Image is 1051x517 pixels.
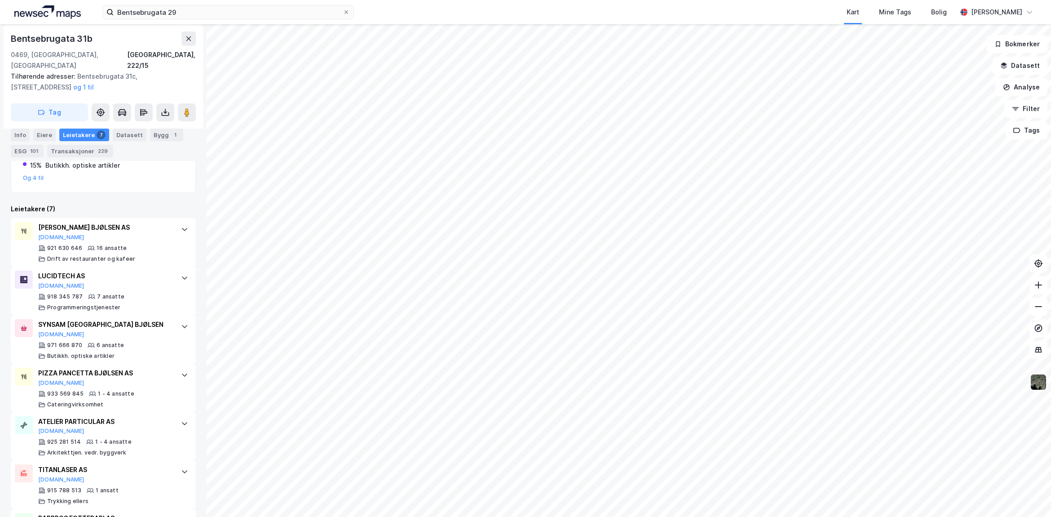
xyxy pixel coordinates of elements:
[23,174,44,182] button: Og 4 til
[47,342,82,349] div: 971 666 870
[38,416,172,427] div: ATELIER PARTICULAR AS
[971,7,1022,18] div: [PERSON_NAME]
[11,49,127,71] div: 0469, [GEOGRAPHIC_DATA], [GEOGRAPHIC_DATA]
[987,35,1047,53] button: Bokmerker
[47,401,104,408] div: Cateringvirksomhet
[1030,374,1047,391] img: 9k=
[97,245,127,252] div: 16 ansatte
[59,129,109,141] div: Leietakere
[38,379,84,387] button: [DOMAIN_NAME]
[113,129,146,141] div: Datasett
[38,282,84,290] button: [DOMAIN_NAME]
[11,103,88,121] button: Tag
[47,255,135,263] div: Drift av restauranter og kafeer
[47,438,81,446] div: 925 281 514
[30,160,42,171] div: 15%
[11,31,94,46] div: Bentsebrugata 31b
[11,71,189,93] div: Bentsebrugata 31c, [STREET_ADDRESS]
[38,319,172,330] div: SYNSAM [GEOGRAPHIC_DATA] BJØLSEN
[38,476,84,483] button: [DOMAIN_NAME]
[47,304,121,311] div: Programmeringstjenester
[847,7,859,18] div: Kart
[1006,474,1051,517] iframe: Chat Widget
[47,245,82,252] div: 921 630 646
[47,293,83,300] div: 918 345 787
[47,390,84,397] div: 933 569 845
[47,487,81,494] div: 915 788 513
[1004,100,1047,118] button: Filter
[993,57,1047,75] button: Datasett
[47,449,127,456] div: Arkitekttjen. vedr. byggverk
[38,464,172,475] div: TITANLASER AS
[38,222,172,233] div: [PERSON_NAME] BJØLSEN AS
[97,293,124,300] div: 7 ansatte
[11,145,44,157] div: ESG
[47,498,88,505] div: Trykking ellers
[47,145,113,157] div: Transaksjoner
[97,342,124,349] div: 6 ansatte
[38,368,172,379] div: PIZZA PANCETTA BJØLSEN AS
[38,428,84,435] button: [DOMAIN_NAME]
[98,390,134,397] div: 1 - 4 ansatte
[38,234,84,241] button: [DOMAIN_NAME]
[47,352,115,360] div: Butikkh. optiske artikler
[96,487,119,494] div: 1 ansatt
[931,7,947,18] div: Bolig
[45,160,120,171] div: Butikkh. optiske artikler
[95,438,132,446] div: 1 - 4 ansatte
[1006,474,1051,517] div: Kontrollprogram for chat
[879,7,911,18] div: Mine Tags
[150,129,183,141] div: Bygg
[11,204,196,214] div: Leietakere (7)
[11,72,77,80] span: Tilhørende adresser:
[38,271,172,281] div: LUCIDTECH AS
[114,5,343,19] input: Søk på adresse, matrikkel, gårdeiere, leietakere eller personer
[28,147,40,156] div: 101
[11,129,30,141] div: Info
[97,130,106,139] div: 7
[995,78,1047,96] button: Analyse
[96,147,110,156] div: 229
[38,331,84,338] button: [DOMAIN_NAME]
[33,129,56,141] div: Eiere
[127,49,196,71] div: [GEOGRAPHIC_DATA], 222/15
[171,130,180,139] div: 1
[14,5,81,19] img: logo.a4113a55bc3d86da70a041830d287a7e.svg
[1006,121,1047,139] button: Tags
